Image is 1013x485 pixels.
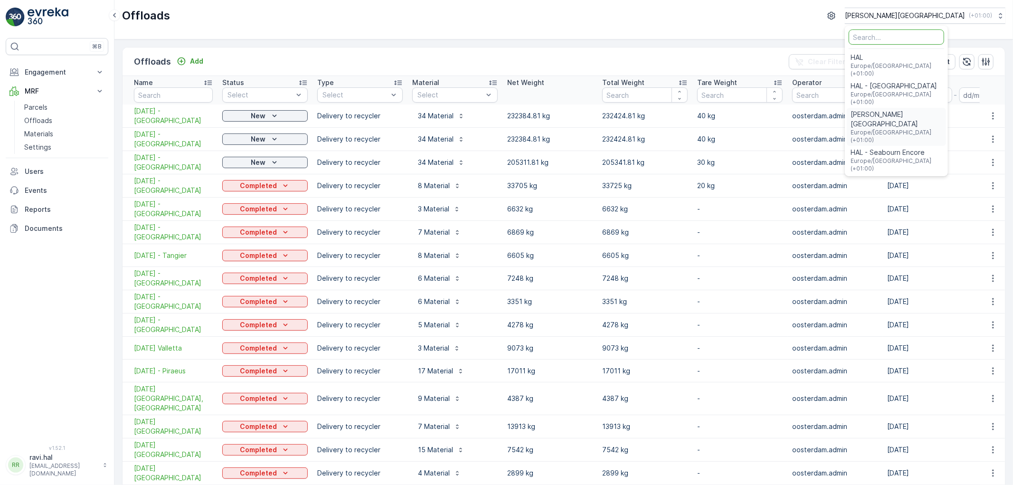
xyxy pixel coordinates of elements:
[134,223,213,242] a: 13July 2025 - Lisbon
[240,468,277,478] p: Completed
[602,343,688,353] p: 9073 kg
[697,78,737,87] p: Tare Weight
[808,57,849,67] p: Clear Filters
[134,130,213,149] span: [DATE] - [GEOGRAPHIC_DATA]
[418,422,450,431] p: 7 Material
[190,57,203,66] p: Add
[6,453,108,477] button: RRravi.hal[EMAIL_ADDRESS][DOMAIN_NAME]
[134,384,213,413] a: 24 June 2025 Corfu, Greece
[507,251,593,260] p: 6605 kg
[412,225,467,240] button: 7 Material
[697,468,783,478] p: -
[851,62,942,77] span: Europe/[GEOGRAPHIC_DATA] (+01:00)
[134,315,213,334] span: [DATE] - [GEOGRAPHIC_DATA]
[134,269,213,288] span: [DATE] - [GEOGRAPHIC_DATA]
[317,394,403,403] p: Delivery to recycler
[412,201,466,217] button: 3 Material
[134,251,213,260] a: 11 July 2025 - Tangier
[418,181,450,190] p: 8 Material
[418,134,454,144] p: 34 Material
[792,274,878,283] p: oosterdam.admin
[697,251,783,260] p: -
[222,157,308,168] button: New
[789,54,855,69] button: Clear Filters
[602,320,688,330] p: 4278 kg
[317,134,403,144] p: Delivery to recycler
[851,110,942,129] span: [PERSON_NAME][GEOGRAPHIC_DATA]
[697,134,783,144] p: 40 kg
[317,181,403,190] p: Delivery to recycler
[602,78,644,87] p: Total Weight
[845,11,965,20] p: [PERSON_NAME][GEOGRAPHIC_DATA]
[24,143,51,152] p: Settings
[317,111,403,121] p: Delivery to recycler
[251,111,266,121] p: New
[418,320,450,330] p: 5 Material
[25,67,89,77] p: Engagement
[317,158,403,167] p: Delivery to recycler
[317,297,403,306] p: Delivery to recycler
[602,297,688,306] p: 3351 kg
[6,445,108,451] span: v 1.52.1
[24,103,47,112] p: Parcels
[412,294,467,309] button: 6 Material
[969,12,992,19] p: ( +01:00 )
[507,394,593,403] p: 4387 kg
[6,63,108,82] button: Engagement
[412,108,471,124] button: 34 Material
[134,106,213,125] span: [DATE] - [GEOGRAPHIC_DATA]
[134,315,213,334] a: 07 July 2025 - TUNISIA
[697,422,783,431] p: -
[222,342,308,354] button: Completed
[134,366,213,376] a: 03 July 2025 - Piraeus
[602,228,688,237] p: 6869 kg
[25,186,104,195] p: Events
[134,55,171,68] p: Offloads
[222,180,308,191] button: Completed
[25,167,104,176] p: Users
[222,296,308,307] button: Completed
[507,274,593,283] p: 7248 kg
[845,26,948,176] ul: Menu
[507,422,593,431] p: 13913 kg
[418,394,450,403] p: 9 Material
[792,228,878,237] p: oosterdam.admin
[222,227,308,238] button: Completed
[697,87,783,103] input: Search
[222,467,308,479] button: Completed
[251,158,266,167] p: New
[25,224,104,233] p: Documents
[792,366,878,376] p: oosterdam.admin
[412,132,471,147] button: 34 Material
[317,274,403,283] p: Delivery to recycler
[507,158,593,167] p: 205311.81 kg
[29,453,98,462] p: ravi.hal
[240,228,277,237] p: Completed
[20,141,108,154] a: Settings
[134,292,213,311] span: [DATE] - [GEOGRAPHIC_DATA]
[20,114,108,127] a: Offloads
[507,181,593,190] p: 33705 kg
[222,393,308,404] button: Completed
[954,89,957,101] p: -
[418,204,449,214] p: 3 Material
[507,297,593,306] p: 3351 kg
[845,8,1005,24] button: [PERSON_NAME][GEOGRAPHIC_DATA](+01:00)
[222,421,308,432] button: Completed
[134,384,213,413] span: [DATE] [GEOGRAPHIC_DATA], [GEOGRAPHIC_DATA]
[792,445,878,455] p: oosterdam.admin
[6,82,108,101] button: MRF
[222,444,308,456] button: Completed
[227,90,293,100] p: Select
[602,158,688,167] p: 205341.81 kg
[851,157,942,172] span: Europe/[GEOGRAPHIC_DATA] (+01:00)
[134,130,213,149] a: 23 July 2025 - Livorno
[602,366,688,376] p: 17011 kg
[240,445,277,455] p: Completed
[602,445,688,455] p: 7542 kg
[849,29,944,45] input: Search...
[322,90,388,100] p: Select
[507,468,593,478] p: 2899 kg
[251,134,266,144] p: New
[851,129,942,144] span: Europe/[GEOGRAPHIC_DATA] (+01:00)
